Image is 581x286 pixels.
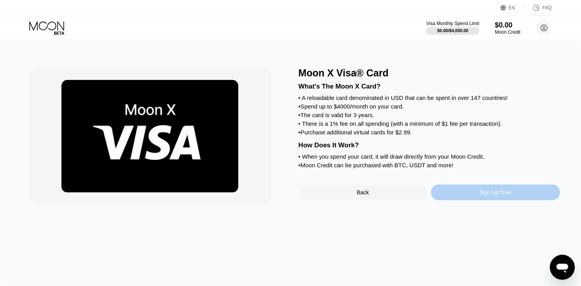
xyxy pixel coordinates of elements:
div: $0.00 / $4,000.00 [437,28,468,33]
div: Back [357,189,369,195]
div: • Purchase additional virtual cards for $2.99. [299,129,560,136]
div: • Spend up to $4000/month on your card. [299,103,560,110]
div: • A reloadable card denominated in USD that can be spent in over 147 countries! [299,94,560,101]
div: Visa Monthly Spend Limit [426,21,479,26]
div: Moon X Visa® Card [299,67,560,79]
div: • The card is valid for 3 years. [299,112,560,118]
div: $0.00 [495,21,520,29]
div: FAQ [524,4,552,12]
iframe: Button to launch messaging window [550,255,575,280]
div: How Does It Work? [299,141,560,149]
div: What's The Moon X Card? [299,83,560,91]
div: Sign Up Now [479,189,511,195]
div: Visa Monthly Spend Limit$0.00/$4,000.00 [426,21,479,35]
div: Back [299,185,428,200]
div: Sign Up Now [431,185,560,200]
div: $0.00Moon Credit [495,21,520,35]
div: • When you spend your card, it will draw directly from your Moon Credit. [299,153,560,160]
div: Moon Credit [495,29,520,35]
div: EN [509,5,515,11]
div: • There is a 1% fee on all spending (with a minimum of $1 fee per transaction). [299,120,560,127]
div: • Moon Credit can be purchased with BTC, USDT and more! [299,162,560,168]
div: FAQ [542,5,552,11]
div: EN [500,4,524,12]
